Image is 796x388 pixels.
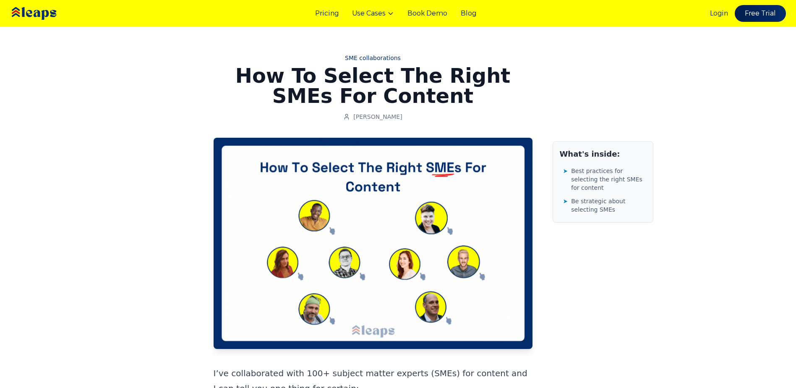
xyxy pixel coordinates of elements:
span: ➤ [563,167,568,175]
a: [PERSON_NAME] [343,113,402,121]
span: Be strategic about selecting SMEs [571,197,646,214]
a: Pricing [315,8,339,18]
a: Blog [461,8,476,18]
button: Use Cases [352,8,394,18]
span: Best practices for selecting the right SMEs for content [571,167,646,192]
a: Book Demo [407,8,447,18]
span: [PERSON_NAME] [353,113,402,121]
img: How-To-Select-The-Right-SMEs-For-Content-1.gif [214,138,532,349]
h1: How To Select The Right SMEs For Content [214,66,532,106]
a: ➤Be strategic about selecting SMEs [563,195,646,215]
a: Free Trial [735,5,786,22]
img: Leaps Logo [10,1,81,26]
h2: What's inside: [560,148,646,160]
a: SME collaborations [214,54,532,62]
a: Login [710,8,728,18]
a: ➤Best practices for selecting the right SMEs for content [563,165,646,194]
span: ➤ [563,197,568,205]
